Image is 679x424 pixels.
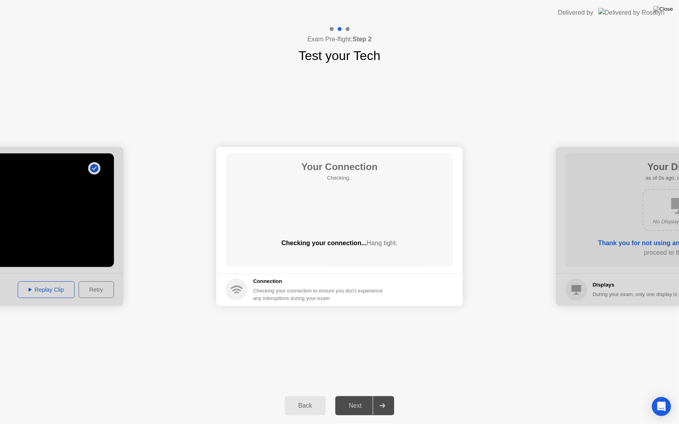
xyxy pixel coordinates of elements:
img: Close [653,6,673,12]
h1: Test your Tech [299,46,381,65]
div: Next [338,402,373,409]
button: Back [285,396,326,415]
b: Step 2 [352,36,372,43]
h5: Checking.. [302,174,378,182]
h1: Your Connection [302,160,378,174]
div: Checking your connection... [226,238,453,248]
img: Delivered by Rosalyn [598,8,665,17]
h4: Exam Pre-flight: [307,35,372,44]
button: Next [335,396,395,415]
div: Open Intercom Messenger [652,397,671,416]
div: Delivered by [558,8,593,17]
h5: Connection [253,277,388,285]
div: Checking your connection to ensure you don’t experience any interuptions during your exam [253,287,388,302]
span: Hang tight. [367,240,397,246]
div: Back [287,402,323,409]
